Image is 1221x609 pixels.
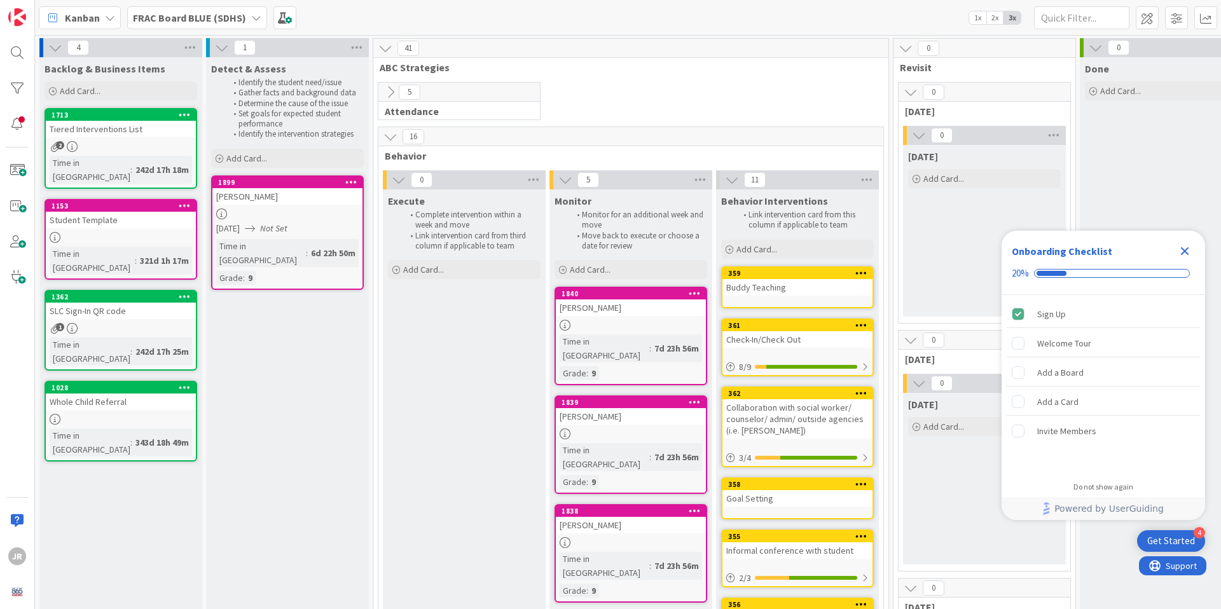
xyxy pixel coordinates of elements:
div: Checklist Container [1002,231,1205,520]
div: Add a Board [1037,365,1084,380]
div: 1362 [46,291,196,303]
span: 0 [923,580,944,596]
li: Link intervention card from third column if applicable to team [403,231,539,252]
span: Kanban [65,10,100,25]
div: 1028Whole Child Referral [46,382,196,410]
span: Execute [388,195,425,207]
div: 358 [728,480,873,489]
li: Identify the intervention strategies [226,129,362,139]
a: 1713Tiered Interventions ListTime in [GEOGRAPHIC_DATA]:242d 17h 18m [45,108,197,189]
div: 359 [722,268,873,279]
div: 1153 [52,202,196,210]
div: [PERSON_NAME] [556,408,706,425]
div: 1899[PERSON_NAME] [212,177,362,205]
div: 343d 18h 49m [132,435,192,449]
div: Grade [216,271,243,285]
div: Time in [GEOGRAPHIC_DATA] [560,334,649,362]
span: Done [1085,62,1109,75]
div: 1838 [562,507,706,516]
span: 3x [1004,11,1021,24]
div: 355Informal conference with student [722,531,873,559]
span: 11 [744,172,766,188]
div: Check-In/Check Out [722,331,873,348]
div: 3/4 [722,450,873,466]
div: 9 [588,475,599,489]
li: Identify the student need/issue [226,78,362,88]
a: 1899[PERSON_NAME][DATE]Not SetTime in [GEOGRAPHIC_DATA]:6d 22h 50mGrade:9 [211,175,364,290]
span: September 2024 [908,398,938,411]
li: Set goals for expected student performance [226,109,362,130]
span: Attendance [385,105,524,118]
div: Welcome Tour [1037,336,1091,351]
div: Student Template [46,212,196,228]
li: Monitor for an additional week and move [570,210,705,231]
div: 362 [722,388,873,399]
div: Add a Board is incomplete. [1007,359,1200,387]
span: Add Card... [923,173,964,184]
span: Monitor [555,195,591,207]
div: 1362SLC Sign-In QR code [46,291,196,319]
span: Backlog & Business Items [45,62,165,75]
span: 0 [923,85,944,100]
div: 1713Tiered Interventions List [46,109,196,137]
div: 359 [728,269,873,278]
div: 1839 [556,397,706,408]
div: Add a Card [1037,394,1079,409]
a: 1362SLC Sign-In QR codeTime in [GEOGRAPHIC_DATA]:242d 17h 25m [45,290,197,371]
span: 1 [56,323,64,331]
span: 0 [918,41,939,56]
span: Add Card... [570,264,610,275]
a: Powered by UserGuiding [1008,497,1199,520]
a: 359Buddy Teaching [721,266,874,308]
div: Whole Child Referral [46,393,196,410]
div: Time in [GEOGRAPHIC_DATA] [560,443,649,471]
span: Revisit [900,61,1059,74]
span: Add Card... [736,243,777,255]
div: 361 [722,320,873,331]
span: Behavior Interventions [721,195,828,207]
div: 1840 [556,288,706,299]
div: 361Check-In/Check Out [722,320,873,348]
div: 9 [588,366,599,380]
span: : [649,341,651,355]
span: August 2024 [908,150,938,163]
div: Checklist items [1002,295,1205,474]
div: 358 [722,479,873,490]
span: 0 [931,376,953,391]
div: 8/9 [722,359,873,375]
a: 361Check-In/Check Out8/9 [721,318,874,376]
span: Behavior [385,149,867,162]
li: Move back to execute or choose a date for review [570,231,705,252]
a: 1838[PERSON_NAME]Time in [GEOGRAPHIC_DATA]:7d 23h 56mGrade:9 [555,504,707,603]
span: 0 [1108,40,1129,55]
div: 1899 [212,177,362,188]
span: Support [27,2,58,17]
div: Add a Card is incomplete. [1007,388,1200,416]
div: 321d 1h 17m [137,254,192,268]
div: 20% [1012,268,1029,279]
span: : [243,271,245,285]
input: Quick Filter... [1034,6,1129,29]
div: 242d 17h 25m [132,345,192,359]
div: 1028 [52,383,196,392]
div: JR [8,547,26,565]
div: Time in [GEOGRAPHIC_DATA] [560,552,649,580]
div: 7d 23h 56m [651,450,702,464]
div: Tiered Interventions List [46,121,196,137]
li: Complete intervention within a week and move [403,210,539,231]
i: Not Set [260,222,287,234]
span: : [649,559,651,573]
div: 242d 17h 18m [132,163,192,177]
div: 355 [728,532,873,541]
div: [PERSON_NAME] [556,517,706,533]
span: : [135,254,137,268]
div: Informal conference with student [722,542,873,559]
span: 2 / 3 [739,571,751,585]
span: 2x [986,11,1004,24]
div: Open Get Started checklist, remaining modules: 4 [1137,530,1205,552]
span: Add Card... [60,85,100,97]
div: Time in [GEOGRAPHIC_DATA] [50,338,130,366]
div: Grade [560,584,586,598]
div: Invite Members is incomplete. [1007,417,1200,445]
span: : [130,345,132,359]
